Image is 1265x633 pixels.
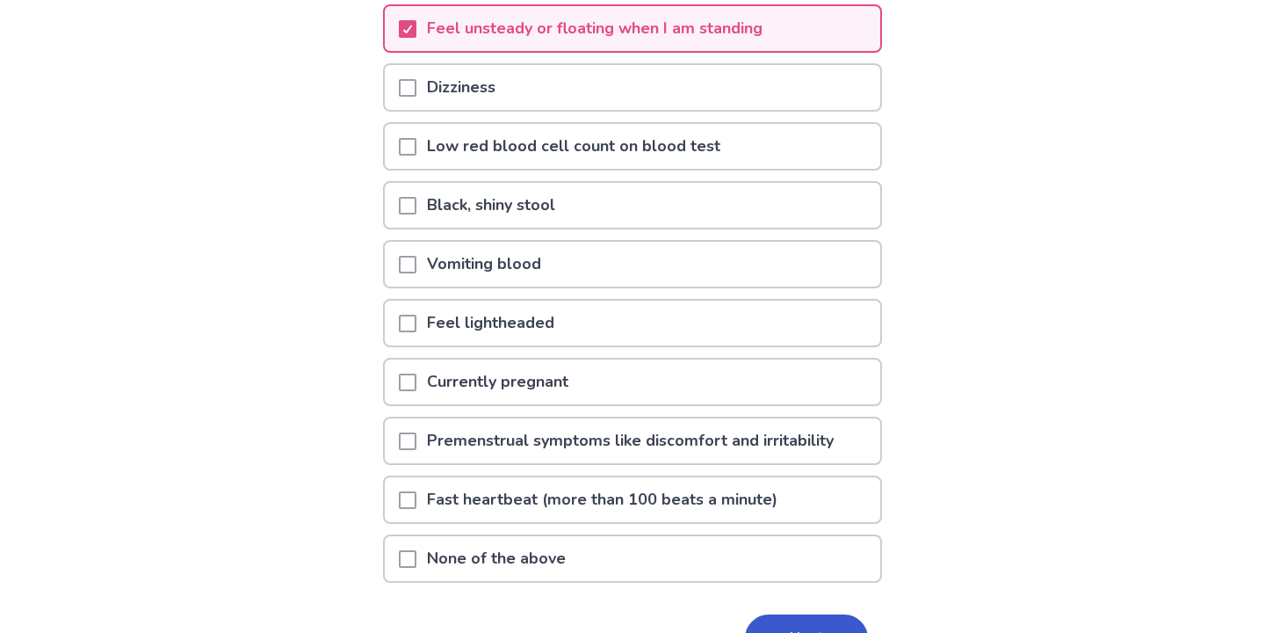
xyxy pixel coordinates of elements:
p: None of the above [416,536,576,581]
p: Fast heartbeat (more than 100 beats a minute) [416,477,788,522]
p: Currently pregnant [416,360,579,404]
p: Dizziness [416,65,506,110]
p: Low red blood cell count on blood test [416,124,731,169]
p: Feel unsteady or floating when I am standing [416,6,773,51]
p: Black, shiny stool [416,183,566,228]
p: Vomiting blood [416,242,552,287]
p: Feel lightheaded [416,301,565,346]
p: Premenstrual symptoms like discomfort and irritability [416,418,844,463]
